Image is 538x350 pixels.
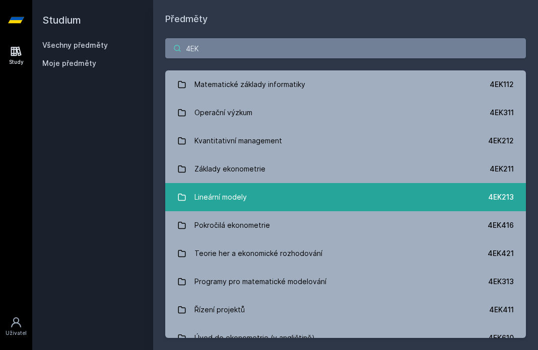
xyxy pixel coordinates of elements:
[194,131,282,151] div: Kvantitativní management
[165,296,526,324] a: Řízení projektů 4EK411
[194,159,265,179] div: Základy ekonometrie
[165,70,526,99] a: Matematické základy informatiky 4EK112
[488,136,514,146] div: 4EK212
[194,187,247,207] div: Lineární modely
[6,329,27,337] div: Uživatel
[2,311,30,342] a: Uživatel
[165,99,526,127] a: Operační výzkum 4EK311
[165,239,526,268] a: Teorie her a ekonomické rozhodování 4EK421
[488,220,514,230] div: 4EK416
[488,277,514,287] div: 4EK313
[42,58,96,68] span: Moje předměty
[194,272,326,292] div: Programy pro matematické modelování
[489,305,514,315] div: 4EK411
[165,127,526,155] a: Kvantitativní management 4EK212
[194,215,270,235] div: Pokročilá ekonometrie
[488,333,514,343] div: 4EK610
[165,183,526,211] a: Lineární modely 4EK213
[194,243,322,264] div: Teorie her a ekonomické rozhodování
[165,38,526,58] input: Název nebo ident předmětu…
[9,58,24,66] div: Study
[490,108,514,118] div: 4EK311
[194,103,252,123] div: Operační výzkum
[490,79,514,90] div: 4EK112
[165,155,526,183] a: Základy ekonometrie 4EK211
[194,74,305,95] div: Matematické základy informatiky
[194,328,315,348] div: Úvod do ekonometrie (v angličtině)
[165,12,526,26] h1: Předměty
[488,192,514,202] div: 4EK213
[488,248,514,258] div: 4EK421
[165,211,526,239] a: Pokročilá ekonometrie 4EK416
[194,300,245,320] div: Řízení projektů
[2,40,30,71] a: Study
[165,268,526,296] a: Programy pro matematické modelování 4EK313
[490,164,514,174] div: 4EK211
[42,41,108,49] a: Všechny předměty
